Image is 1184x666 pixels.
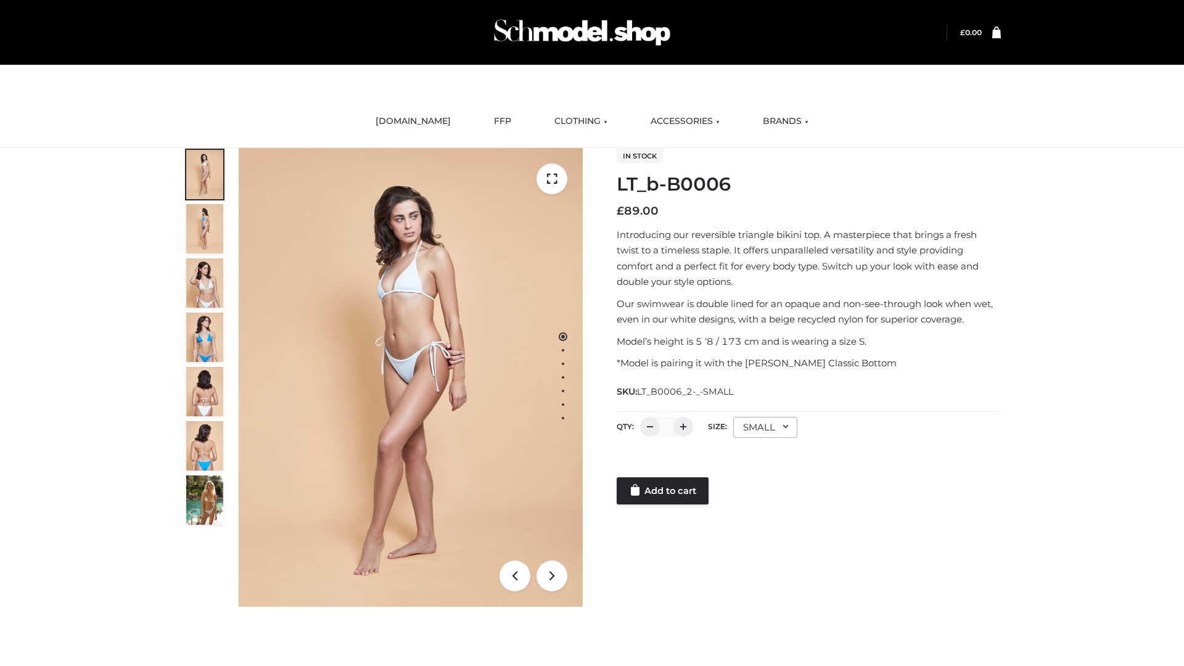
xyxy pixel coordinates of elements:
[490,8,675,57] img: Schmodel Admin 964
[366,108,460,135] a: [DOMAIN_NAME]
[617,477,709,504] a: Add to cart
[186,150,223,199] img: ArielClassicBikiniTop_CloudNine_AzureSky_OW114ECO_1-scaled.jpg
[239,148,583,607] img: ArielClassicBikiniTop_CloudNine_AzureSky_OW114ECO_1
[617,384,734,399] span: SKU:
[186,313,223,362] img: ArielClassicBikiniTop_CloudNine_AzureSky_OW114ECO_4-scaled.jpg
[641,108,729,135] a: ACCESSORIES
[617,204,624,218] span: £
[733,417,797,438] div: SMALL
[960,28,965,37] span: £
[960,28,982,37] bdi: 0.00
[186,367,223,416] img: ArielClassicBikiniTop_CloudNine_AzureSky_OW114ECO_7-scaled.jpg
[617,227,1001,290] p: Introducing our reversible triangle bikini top. A masterpiece that brings a fresh twist to a time...
[186,204,223,253] img: ArielClassicBikiniTop_CloudNine_AzureSky_OW114ECO_2-scaled.jpg
[545,108,617,135] a: CLOTHING
[617,149,663,163] span: In stock
[960,28,982,37] a: £0.00
[617,422,634,431] label: QTY:
[617,173,1001,195] h1: LT_b-B0006
[617,204,659,218] bdi: 89.00
[617,334,1001,350] p: Model’s height is 5 ‘8 / 173 cm and is wearing a size S.
[617,355,1001,371] p: *Model is pairing it with the [PERSON_NAME] Classic Bottom
[708,422,727,431] label: Size:
[754,108,818,135] a: BRANDS
[617,296,1001,327] p: Our swimwear is double lined for an opaque and non-see-through look when wet, even in our white d...
[186,475,223,525] img: Arieltop_CloudNine_AzureSky2.jpg
[485,108,520,135] a: FFP
[186,258,223,308] img: ArielClassicBikiniTop_CloudNine_AzureSky_OW114ECO_3-scaled.jpg
[186,421,223,471] img: ArielClassicBikiniTop_CloudNine_AzureSky_OW114ECO_8-scaled.jpg
[637,386,733,397] span: LT_B0006_2-_-SMALL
